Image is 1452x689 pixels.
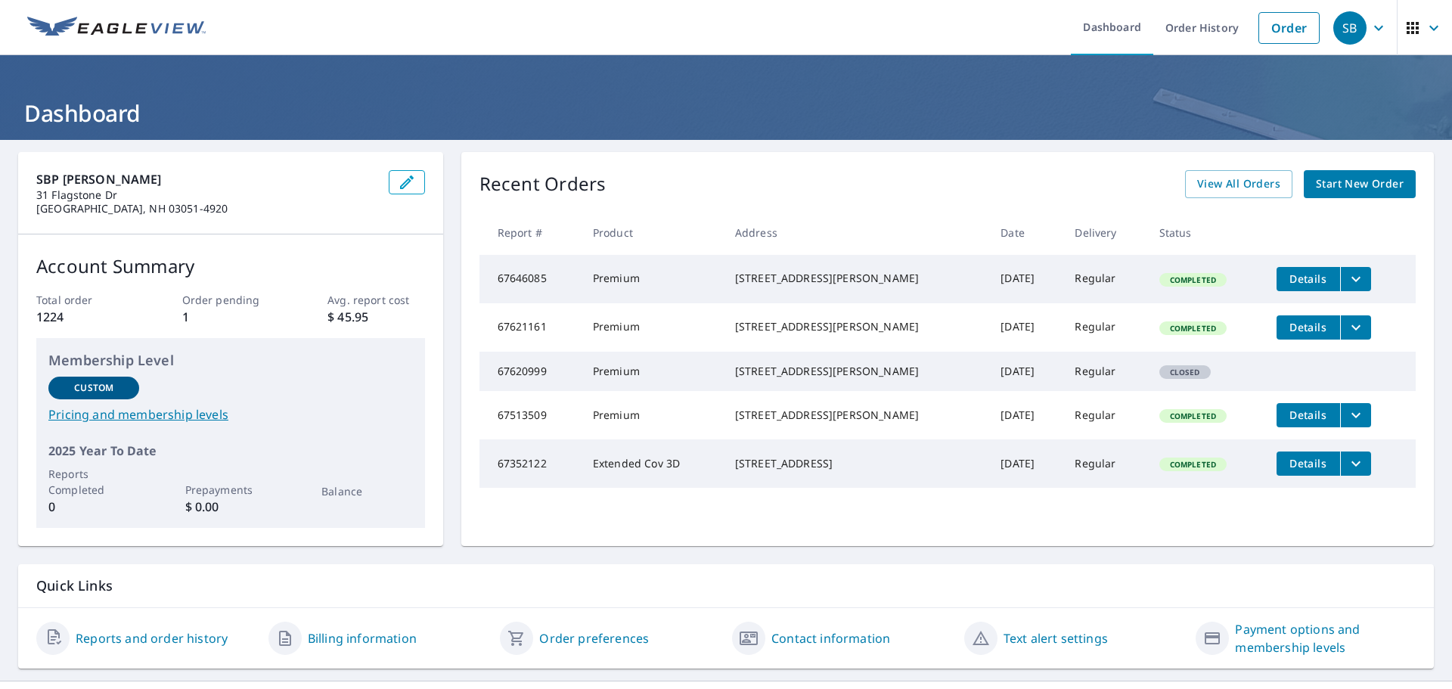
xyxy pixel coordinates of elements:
[48,405,413,424] a: Pricing and membership levels
[1340,403,1371,427] button: filesDropdownBtn-67513509
[76,629,228,647] a: Reports and order history
[988,352,1063,391] td: [DATE]
[581,352,723,391] td: Premium
[1147,210,1264,255] th: Status
[1185,170,1292,198] a: View All Orders
[1304,170,1416,198] a: Start New Order
[1161,275,1225,285] span: Completed
[36,202,377,216] p: [GEOGRAPHIC_DATA], NH 03051-4920
[1277,315,1340,340] button: detailsBtn-67621161
[1161,411,1225,421] span: Completed
[1161,323,1225,334] span: Completed
[479,210,581,255] th: Report #
[1316,175,1404,194] span: Start New Order
[1340,452,1371,476] button: filesDropdownBtn-67352122
[581,391,723,439] td: Premium
[1161,459,1225,470] span: Completed
[735,408,976,423] div: [STREET_ADDRESS][PERSON_NAME]
[988,303,1063,352] td: [DATE]
[1197,175,1280,194] span: View All Orders
[1063,210,1146,255] th: Delivery
[1340,315,1371,340] button: filesDropdownBtn-67621161
[308,629,417,647] a: Billing information
[1277,403,1340,427] button: detailsBtn-67513509
[36,253,425,280] p: Account Summary
[581,210,723,255] th: Product
[1286,456,1331,470] span: Details
[1063,391,1146,439] td: Regular
[723,210,988,255] th: Address
[36,292,133,308] p: Total order
[48,350,413,371] p: Membership Level
[539,629,649,647] a: Order preferences
[479,391,581,439] td: 67513509
[1063,439,1146,488] td: Regular
[581,439,723,488] td: Extended Cov 3D
[36,188,377,202] p: 31 Flagstone Dr
[185,498,276,516] p: $ 0.00
[182,308,279,326] p: 1
[1277,267,1340,291] button: detailsBtn-67646085
[18,98,1434,129] h1: Dashboard
[48,498,139,516] p: 0
[1004,629,1108,647] a: Text alert settings
[1277,452,1340,476] button: detailsBtn-67352122
[1286,320,1331,334] span: Details
[735,456,976,471] div: [STREET_ADDRESS]
[36,308,133,326] p: 1224
[1340,267,1371,291] button: filesDropdownBtn-67646085
[479,439,581,488] td: 67352122
[581,303,723,352] td: Premium
[988,391,1063,439] td: [DATE]
[1161,367,1209,377] span: Closed
[735,364,976,379] div: [STREET_ADDRESS][PERSON_NAME]
[182,292,279,308] p: Order pending
[479,170,607,198] p: Recent Orders
[1063,255,1146,303] td: Regular
[988,439,1063,488] td: [DATE]
[1063,303,1146,352] td: Regular
[988,210,1063,255] th: Date
[1286,408,1331,422] span: Details
[1333,11,1367,45] div: SB
[988,255,1063,303] td: [DATE]
[479,352,581,391] td: 67620999
[48,466,139,498] p: Reports Completed
[1286,272,1331,286] span: Details
[479,303,581,352] td: 67621161
[27,17,206,39] img: EV Logo
[185,482,276,498] p: Prepayments
[74,381,113,395] p: Custom
[36,170,377,188] p: SBP [PERSON_NAME]
[1063,352,1146,391] td: Regular
[581,255,723,303] td: Premium
[48,442,413,460] p: 2025 Year To Date
[735,271,976,286] div: [STREET_ADDRESS][PERSON_NAME]
[1258,12,1320,44] a: Order
[1235,620,1416,656] a: Payment options and membership levels
[36,576,1416,595] p: Quick Links
[479,255,581,303] td: 67646085
[321,483,412,499] p: Balance
[327,292,424,308] p: Avg. report cost
[735,319,976,334] div: [STREET_ADDRESS][PERSON_NAME]
[771,629,890,647] a: Contact information
[327,308,424,326] p: $ 45.95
